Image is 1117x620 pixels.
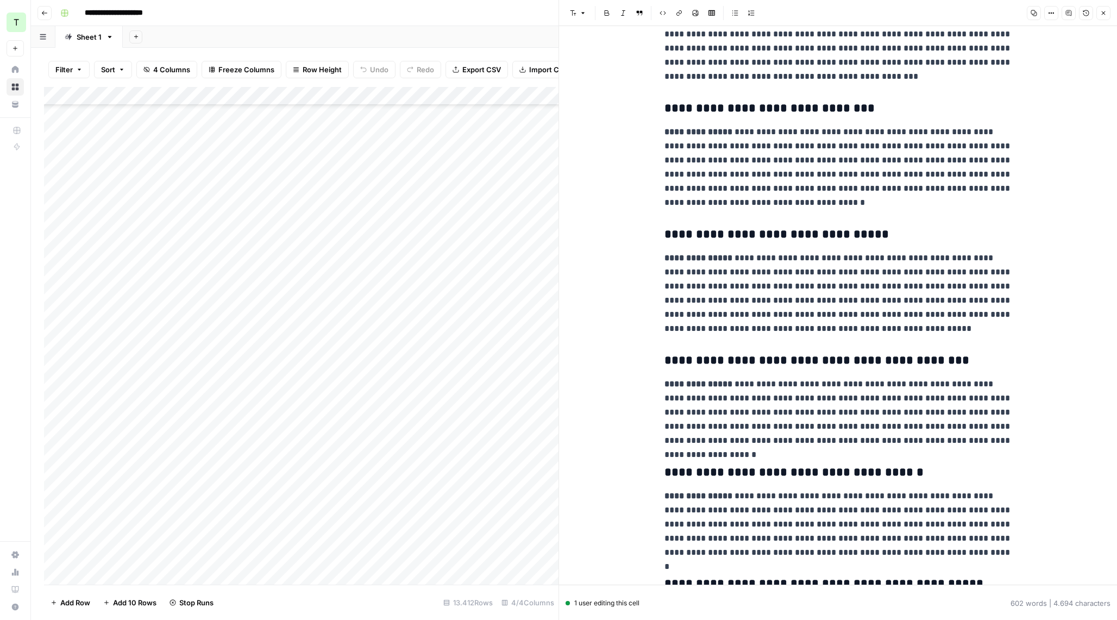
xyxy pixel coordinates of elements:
span: Add Row [60,597,90,608]
a: Browse [7,78,24,96]
button: Undo [353,61,396,78]
button: Freeze Columns [202,61,281,78]
a: Home [7,61,24,78]
div: 4/4 Columns [497,594,558,611]
div: 13.412 Rows [439,594,497,611]
span: Freeze Columns [218,64,274,75]
span: Redo [417,64,434,75]
a: Your Data [7,96,24,113]
span: Filter [55,64,73,75]
button: Import CSV [512,61,575,78]
button: Sort [94,61,132,78]
a: Usage [7,563,24,581]
button: Export CSV [445,61,508,78]
button: Add 10 Rows [97,594,163,611]
div: 602 words | 4.694 characters [1011,598,1110,609]
span: Export CSV [462,64,501,75]
span: 4 Columns [153,64,190,75]
div: Sheet 1 [77,32,102,42]
button: Help + Support [7,598,24,616]
button: Add Row [44,594,97,611]
span: Undo [370,64,388,75]
span: Import CSV [529,64,568,75]
span: Add 10 Rows [113,597,156,608]
button: 4 Columns [136,61,197,78]
div: 1 user editing this cell [566,598,639,608]
button: Filter [48,61,90,78]
a: Learning Hub [7,581,24,598]
span: Sort [101,64,115,75]
button: Row Height [286,61,349,78]
a: Settings [7,546,24,563]
a: Sheet 1 [55,26,123,48]
span: T [14,16,19,29]
span: Row Height [303,64,342,75]
button: Workspace: TY SEO Team [7,9,24,36]
button: Stop Runs [163,594,220,611]
span: Stop Runs [179,597,214,608]
button: Redo [400,61,441,78]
